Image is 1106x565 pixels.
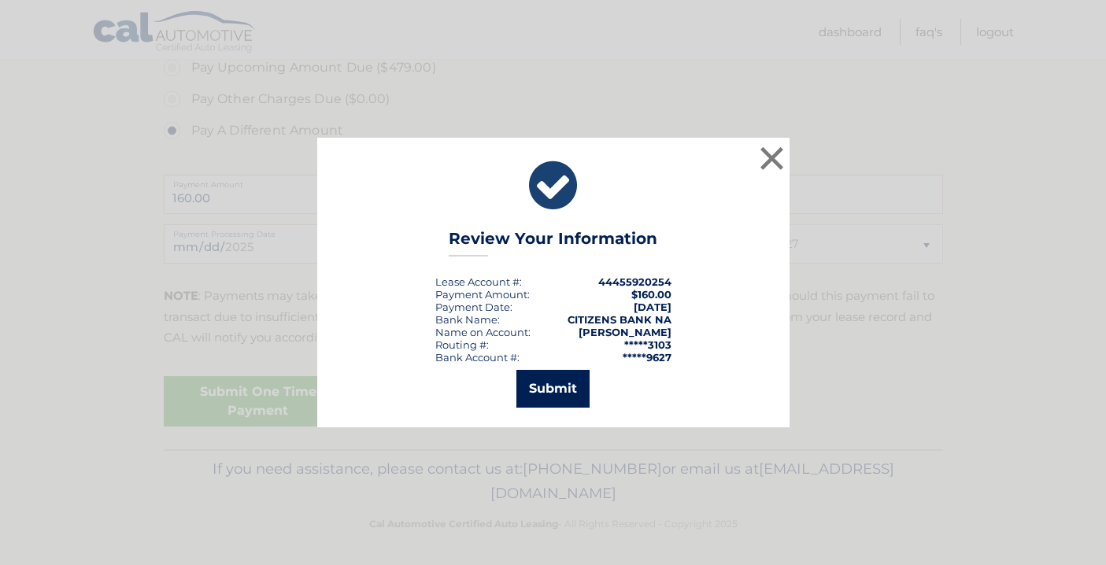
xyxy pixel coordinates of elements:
strong: 44455920254 [598,275,671,288]
span: [DATE] [634,301,671,313]
span: $160.00 [631,288,671,301]
div: Bank Account #: [435,351,520,364]
strong: [PERSON_NAME] [579,326,671,338]
button: × [756,142,788,174]
strong: CITIZENS BANK NA [568,313,671,326]
button: Submit [516,370,590,408]
div: Payment Amount: [435,288,530,301]
h3: Review Your Information [449,229,657,257]
div: Routing #: [435,338,489,351]
div: Name on Account: [435,326,531,338]
div: : [435,301,512,313]
div: Lease Account #: [435,275,522,288]
span: Payment Date [435,301,510,313]
div: Bank Name: [435,313,500,326]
